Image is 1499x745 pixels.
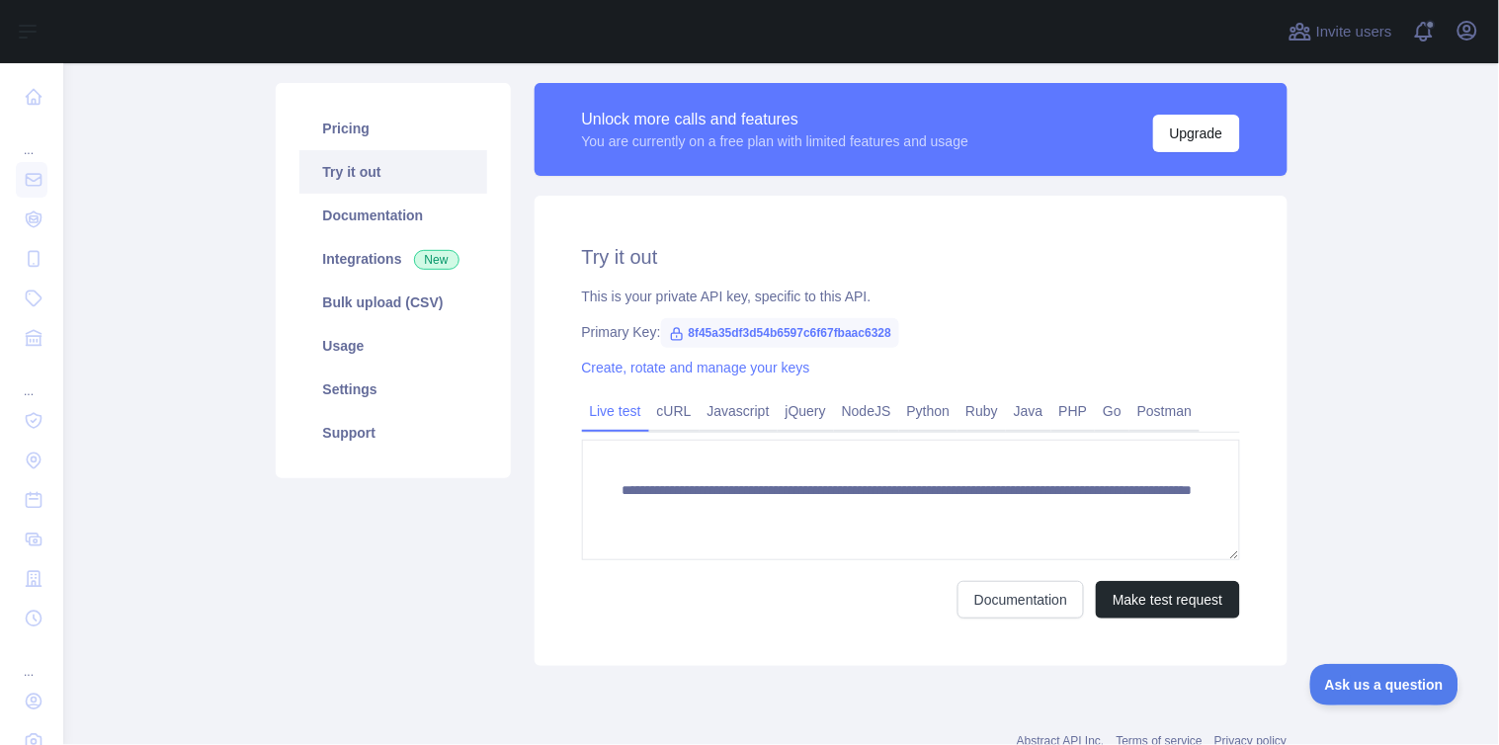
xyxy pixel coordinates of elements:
[958,395,1006,427] a: Ruby
[582,322,1240,342] div: Primary Key:
[582,395,649,427] a: Live test
[582,108,969,131] div: Unlock more calls and features
[958,581,1084,619] a: Documentation
[700,395,778,427] a: Javascript
[299,281,487,324] a: Bulk upload (CSV)
[582,287,1240,306] div: This is your private API key, specific to this API.
[299,324,487,368] a: Usage
[1095,395,1129,427] a: Go
[661,318,899,348] span: 8f45a35df3d54b6597c6f67fbaac6328
[299,237,487,281] a: Integrations New
[1096,581,1239,619] button: Make test request
[299,194,487,237] a: Documentation
[1129,395,1200,427] a: Postman
[582,243,1240,271] h2: Try it out
[414,250,459,270] span: New
[1310,664,1459,705] iframe: Toggle Customer Support
[16,640,47,680] div: ...
[299,107,487,150] a: Pricing
[582,131,969,151] div: You are currently on a free plan with limited features and usage
[1006,395,1051,427] a: Java
[582,360,810,375] a: Create, rotate and manage your keys
[649,395,700,427] a: cURL
[299,368,487,411] a: Settings
[1153,115,1240,152] button: Upgrade
[834,395,899,427] a: NodeJS
[299,150,487,194] a: Try it out
[299,411,487,455] a: Support
[899,395,958,427] a: Python
[16,360,47,399] div: ...
[1316,21,1392,43] span: Invite users
[778,395,834,427] a: jQuery
[16,119,47,158] div: ...
[1285,16,1396,47] button: Invite users
[1051,395,1096,427] a: PHP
